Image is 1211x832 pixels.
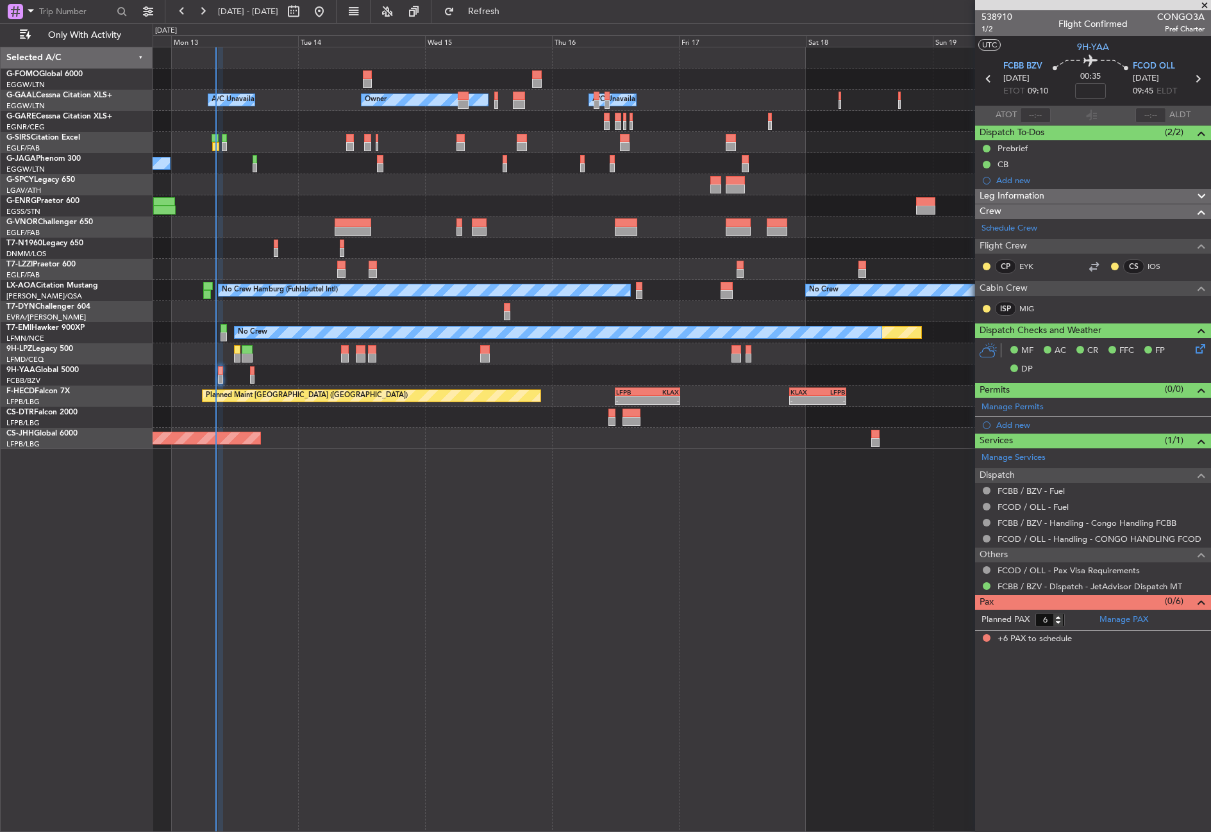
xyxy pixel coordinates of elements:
span: T7-DYN [6,303,35,311]
a: T7-N1960Legacy 650 [6,240,83,247]
a: 9H-YAAGlobal 5000 [6,366,79,374]
a: G-VNORChallenger 650 [6,218,93,226]
span: 09:10 [1028,85,1048,98]
span: CR [1087,345,1098,357]
div: - [790,396,817,404]
a: LFPB/LBG [6,397,40,407]
span: T7-EMI [6,324,31,332]
a: LFPB/LBG [6,418,40,428]
span: G-VNOR [6,218,38,226]
span: [DATE] [1003,72,1030,85]
span: Cabin Crew [980,281,1028,296]
span: ELDT [1157,85,1177,98]
div: - [647,396,679,404]
span: Crew [980,204,1001,219]
a: EGGW/LTN [6,101,45,111]
a: FCBB / BZV - Dispatch - JetAdvisor Dispatch MT [998,581,1182,592]
a: G-SPCYLegacy 650 [6,176,75,184]
a: CS-JHHGlobal 6000 [6,430,78,437]
span: G-GARE [6,113,36,120]
span: Dispatch Checks and Weather [980,323,1101,338]
a: G-GAALCessna Citation XLS+ [6,92,112,99]
span: Only With Activity [33,31,135,40]
span: Dispatch To-Dos [980,126,1044,140]
a: T7-EMIHawker 900XP [6,324,85,332]
span: 1/2 [981,24,1012,35]
button: Only With Activity [14,25,139,45]
a: Schedule Crew [981,222,1037,235]
a: FCOD / OLL - Pax Visa Requirements [998,565,1140,576]
a: EGLF/FAB [6,270,40,280]
span: +6 PAX to schedule [998,633,1072,646]
span: Refresh [457,7,511,16]
a: FCOD / OLL - Fuel [998,502,1069,512]
div: [DATE] [155,26,177,37]
div: Flight Confirmed [1058,17,1128,31]
a: IOS [1148,261,1176,272]
span: Pref Charter [1157,24,1205,35]
span: Permits [980,383,1010,398]
span: FFC [1119,345,1134,357]
a: EGLF/FAB [6,143,40,153]
div: LFPB [818,388,845,396]
span: [DATE] - [DATE] [218,6,278,17]
div: Owner [365,90,387,110]
div: Fri 17 [679,35,806,47]
div: Add new [996,420,1205,430]
span: Flight Crew [980,239,1027,254]
label: Planned PAX [981,614,1030,626]
div: Add new [996,175,1205,186]
span: 00:35 [1080,70,1101,83]
a: 9H-LPZLegacy 500 [6,345,73,353]
span: 9H-LPZ [6,345,32,353]
a: EGGW/LTN [6,80,45,90]
span: G-SPCY [6,176,34,184]
a: EVRA/[PERSON_NAME] [6,313,86,322]
div: CB [998,159,1008,170]
a: EGNR/CEG [6,122,45,132]
a: CS-DTRFalcon 2000 [6,409,78,416]
a: LFPB/LBG [6,439,40,449]
a: EYK [1019,261,1048,272]
button: UTC [978,39,1001,51]
span: (1/1) [1165,434,1183,447]
a: EGGW/LTN [6,165,45,174]
div: A/C Unavailable [212,90,265,110]
span: (0/0) [1165,382,1183,396]
span: 9H-YAA [6,366,35,374]
a: G-SIRSCitation Excel [6,134,80,142]
span: CS-JHH [6,430,34,437]
a: LX-AOACitation Mustang [6,282,98,290]
span: ALDT [1169,109,1190,122]
span: FCOD OLL [1133,60,1175,73]
a: EGSS/STN [6,207,40,216]
div: - [818,396,845,404]
div: Planned Maint [GEOGRAPHIC_DATA] ([GEOGRAPHIC_DATA]) [206,386,408,405]
div: No Crew [809,281,839,300]
span: DP [1021,363,1033,376]
span: LX-AOA [6,282,36,290]
span: Others [980,548,1008,562]
div: Wed 15 [425,35,552,47]
span: Dispatch [980,468,1015,483]
div: No Crew [238,323,267,342]
a: FCBB / BZV - Handling - Congo Handling FCBB [998,518,1176,528]
a: G-ENRGPraetor 600 [6,197,79,205]
a: FCOD / OLL - Handling - CONGO HANDLING FCOD [998,534,1201,544]
a: T7-LZZIPraetor 600 [6,261,76,268]
span: AC [1055,345,1066,357]
div: Sun 19 [933,35,1060,47]
span: 9H-YAA [1077,40,1109,54]
a: LGAV/ATH [6,186,41,195]
a: F-HECDFalcon 7X [6,387,70,395]
span: G-JAGA [6,155,36,163]
input: --:-- [1020,108,1051,123]
div: Sat 18 [806,35,933,47]
a: G-FOMOGlobal 6000 [6,70,83,78]
span: T7-LZZI [6,261,33,268]
span: CONGO3A [1157,10,1205,24]
div: Thu 16 [552,35,679,47]
span: 09:45 [1133,85,1153,98]
span: 538910 [981,10,1012,24]
span: [DATE] [1133,72,1159,85]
